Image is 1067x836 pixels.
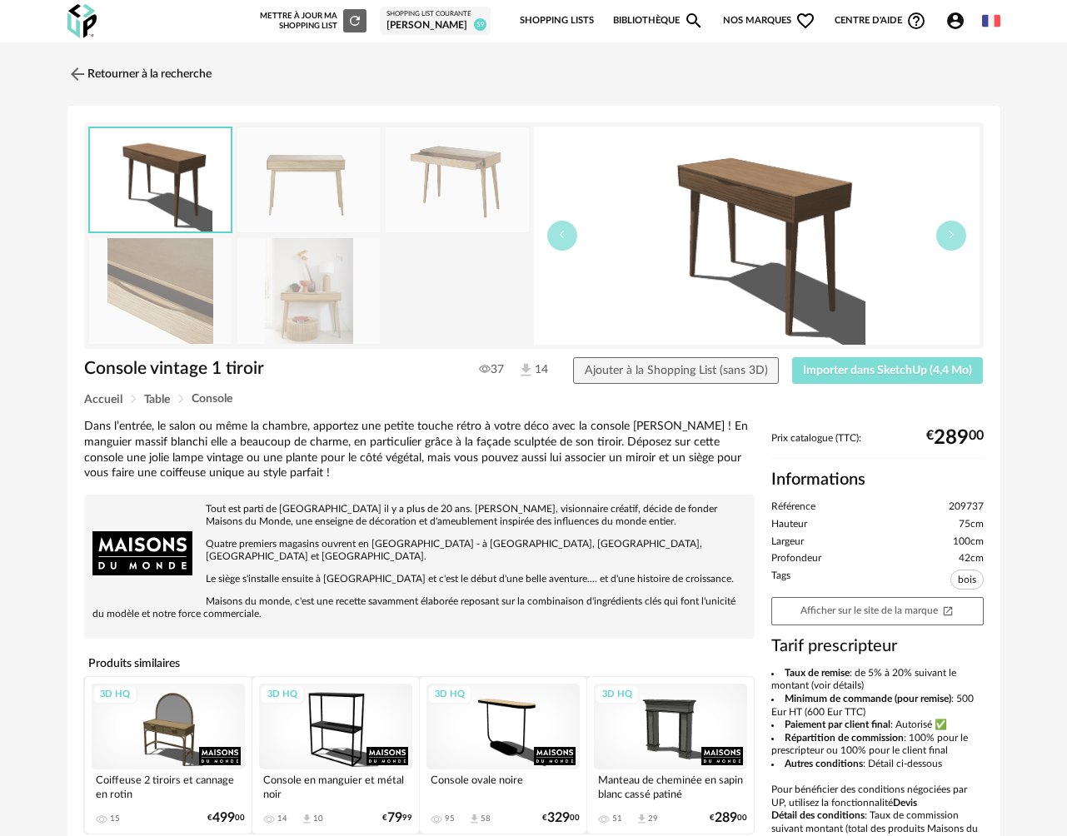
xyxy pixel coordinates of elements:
div: 3D HQ [427,684,472,705]
div: 51 [612,814,622,824]
span: 499 [212,813,235,824]
b: Détail des conditions [771,810,865,820]
img: console-vintage-1-tiroir-1000-8-22-209737_4.jpg [237,238,381,344]
span: 289 [934,432,969,444]
p: Tout est parti de [GEOGRAPHIC_DATA] il y a plus de 20 ans. [PERSON_NAME], visionnaire créatif, dé... [92,503,746,528]
span: Profondeur [771,552,821,565]
span: Tags [771,570,790,593]
div: 58 [481,814,491,824]
a: Retourner à la recherche [67,56,212,92]
img: OXP [67,4,97,38]
li: : 500 Eur HT (600 Eur TTC) [771,693,984,719]
div: [PERSON_NAME] [386,19,484,32]
span: Open In New icon [942,605,954,615]
div: Coiffeuse 2 tiroirs et cannage en rotin [92,769,245,803]
div: 10 [313,814,323,824]
div: Console ovale noire [426,769,580,803]
span: Magnify icon [684,11,704,31]
span: Ajouter à la Shopping List (sans 3D) [585,365,768,376]
h3: Tarif prescripteur [771,635,984,657]
span: Hauteur [771,518,807,531]
span: Référence [771,500,815,514]
a: Afficher sur le site de la marqueOpen In New icon [771,597,984,625]
span: 42cm [959,552,984,565]
img: console-vintage-1-tiroir-1000-8-22-209737_2.jpg [386,127,529,233]
div: € 00 [207,813,245,824]
b: Minimum de commande (pour remise) [785,694,951,704]
b: Paiement par client final [785,719,890,729]
span: 59 [474,18,486,31]
div: Manteau de cheminée en sapin blanc cassé patiné [594,769,747,803]
div: € 00 [926,432,984,444]
div: 3D HQ [595,684,640,705]
li: : de 5% à 20% suivant le montant (voir détails) [771,667,984,693]
span: 289 [715,813,737,824]
div: Mettre à jour ma Shopping List [260,9,366,32]
img: brand logo [92,503,192,603]
div: 3D HQ [260,684,305,705]
span: Download icon [468,813,481,825]
p: Le siège s'installe ensuite à [GEOGRAPHIC_DATA] et c'est le début d'une belle aventure.... et d'u... [92,573,746,585]
p: Quatre premiers magasins ouvrent en [GEOGRAPHIC_DATA] - à [GEOGRAPHIC_DATA], [GEOGRAPHIC_DATA], [... [92,538,746,563]
span: Nos marques [723,3,816,38]
div: 15 [110,814,120,824]
img: thumbnail.png [90,128,232,232]
span: Refresh icon [347,17,362,25]
a: Shopping Lists [520,3,594,38]
h4: Produits similaires [84,652,755,675]
a: 3D HQ Console ovale noire 95 Download icon 58 €32900 [420,677,586,834]
span: 209737 [949,500,984,514]
span: Accueil [84,394,122,406]
li: : 100% pour le prescripteur ou 100% pour le client final [771,732,984,758]
li: : Détail ci-dessous [771,758,984,771]
a: 3D HQ Console en manguier et métal noir 14 Download icon 10 €7999 [252,677,419,834]
span: Table [144,394,170,406]
div: 29 [648,814,658,824]
div: Prix catalogue (TTC): [771,432,984,460]
h1: Console vintage 1 tiroir [84,357,449,380]
span: Centre d'aideHelp Circle Outline icon [835,11,927,31]
p: Maisons du monde, c'est une recette savamment élaborée reposant sur la combinaison d'ingrédients ... [92,595,746,620]
span: 100cm [953,535,984,549]
div: € 99 [382,813,412,824]
b: Répartition de commission [785,733,904,743]
a: 3D HQ Manteau de cheminée en sapin blanc cassé patiné 51 Download icon 29 €28900 [587,677,754,834]
b: Devis [893,798,917,808]
a: Shopping List courante [PERSON_NAME] 59 [386,10,484,32]
a: BibliothèqueMagnify icon [613,3,705,38]
button: Ajouter à la Shopping List (sans 3D) [573,357,779,384]
div: € 00 [542,813,580,824]
span: bois [950,570,984,590]
span: 79 [387,813,402,824]
b: Autres conditions [785,759,863,769]
li: : Autorisé ✅ [771,719,984,732]
div: 95 [445,814,455,824]
div: Breadcrumb [84,393,984,406]
a: 3D HQ Coiffeuse 2 tiroirs et cannage en rotin 15 €49900 [85,677,252,834]
img: svg+xml;base64,PHN2ZyB3aWR0aD0iMjQiIGhlaWdodD0iMjQiIHZpZXdCb3g9IjAgMCAyNCAyNCIgZmlsbD0ibm9uZSIgeG... [67,64,87,84]
span: Download icon [301,813,313,825]
h2: Informations [771,469,984,490]
div: € 00 [710,813,747,824]
img: console-vintage-1-tiroir-1000-8-22-209737_3.jpg [89,238,232,344]
span: Console [192,393,232,405]
span: Largeur [771,535,804,549]
span: 14 [517,361,545,379]
span: Importer dans SketchUp (4,4 Mo) [803,365,972,376]
div: Console en manguier et métal noir [259,769,412,803]
div: 3D HQ [92,684,137,705]
span: Download icon [636,813,648,825]
button: Importer dans SketchUp (4,4 Mo) [792,357,984,384]
img: fr [982,12,1000,30]
b: Taux de remise [785,668,850,678]
div: Dans l’entrée, le salon ou même la chambre, apportez une petite touche rétro à votre déco avec la... [84,419,755,482]
span: Heart Outline icon [795,11,815,31]
div: Shopping List courante [386,10,484,18]
span: Help Circle Outline icon [906,11,926,31]
div: 14 [277,814,287,824]
span: 329 [547,813,570,824]
img: console-vintage-1-tiroir-1000-8-22-209737_1.jpg [237,127,381,233]
span: Account Circle icon [945,11,973,31]
span: 37 [479,362,504,377]
img: thumbnail.png [534,127,980,345]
